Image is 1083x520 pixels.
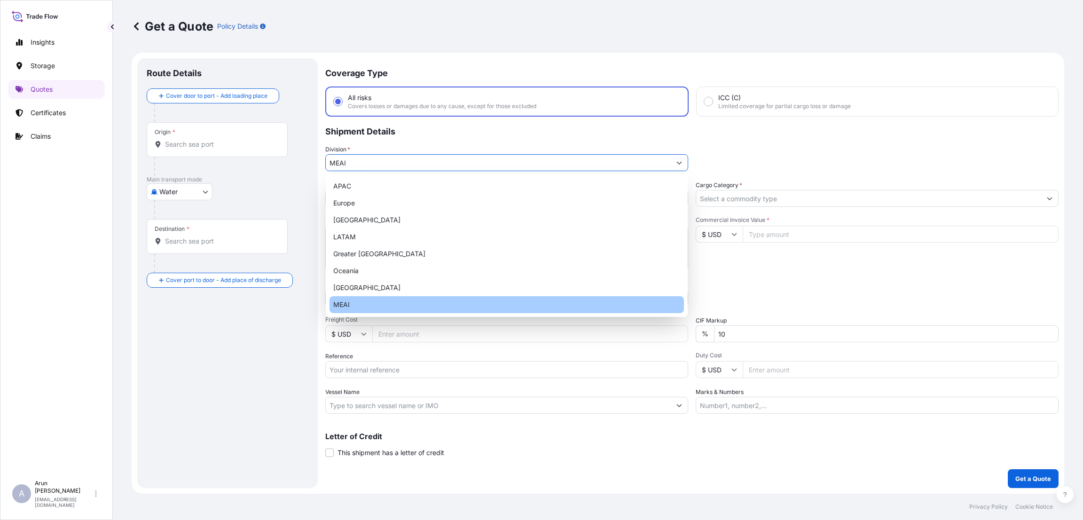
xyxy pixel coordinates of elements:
[696,216,1059,224] span: Commercial Invoice Value
[31,38,55,47] p: Insights
[330,228,684,245] div: LATAM
[337,448,444,457] span: This shipment has a letter of credit
[326,154,671,171] input: Type to search division
[696,181,742,190] label: Cargo Category
[325,361,688,378] input: Your internal reference
[217,22,258,31] p: Policy Details
[348,93,371,102] span: All risks
[671,397,688,414] button: Show suggestions
[31,61,55,71] p: Storage
[743,226,1059,243] input: Type amount
[696,352,1059,359] span: Duty Cost
[696,397,1059,414] input: Number1, number2,...
[147,176,308,183] p: Main transport mode
[31,85,53,94] p: Quotes
[35,480,93,495] p: Arun [PERSON_NAME]
[325,387,360,397] label: Vessel Name
[1015,503,1053,511] p: Cookie Notice
[155,225,189,233] div: Destination
[159,187,178,197] span: Water
[325,352,353,361] label: Reference
[155,128,175,136] div: Origin
[325,216,384,226] label: Description of Cargo
[325,316,688,323] span: Freight Cost
[718,93,741,102] span: ICC (C)
[325,117,1059,145] p: Shipment Details
[166,91,267,101] span: Cover door to port - Add loading place
[330,262,684,279] div: Oceania
[330,195,684,212] div: Europe
[132,19,213,34] p: Get a Quote
[35,496,93,508] p: [EMAIL_ADDRESS][DOMAIN_NAME]
[671,154,688,171] button: Show suggestions
[348,102,536,110] span: Covers losses or damages due to any cause, except for those excluded
[325,433,1059,440] p: Letter of Credit
[696,325,714,342] div: %
[1041,190,1058,207] button: Show suggestions
[696,387,744,397] label: Marks & Numbers
[696,316,727,325] label: CIF Markup
[330,212,684,228] div: [GEOGRAPHIC_DATA]
[330,245,684,262] div: Greater [GEOGRAPHIC_DATA]
[330,296,684,313] div: MEAI
[969,503,1008,511] p: Privacy Policy
[31,108,66,118] p: Certificates
[714,325,1059,342] input: Enter percentage
[696,190,1041,207] input: Select a commodity type
[1015,474,1051,483] p: Get a Quote
[372,325,688,342] input: Enter amount
[147,68,202,79] p: Route Details
[330,279,684,296] div: [GEOGRAPHIC_DATA]
[325,280,371,290] label: Named Assured
[325,181,377,190] span: Date of Departure
[147,183,212,200] button: Select transport
[165,236,276,246] input: Destination
[326,397,671,414] input: Type to search vessel name or IMO
[718,102,851,110] span: Limited coverage for partial cargo loss or damage
[165,140,276,149] input: Origin
[166,276,281,285] span: Cover port to door - Add place of discharge
[31,132,51,141] p: Claims
[19,489,24,498] span: A
[325,58,1059,87] p: Coverage Type
[325,145,350,154] label: Division
[330,178,684,195] div: APAC
[743,361,1059,378] input: Enter amount
[330,178,684,313] div: Suggestions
